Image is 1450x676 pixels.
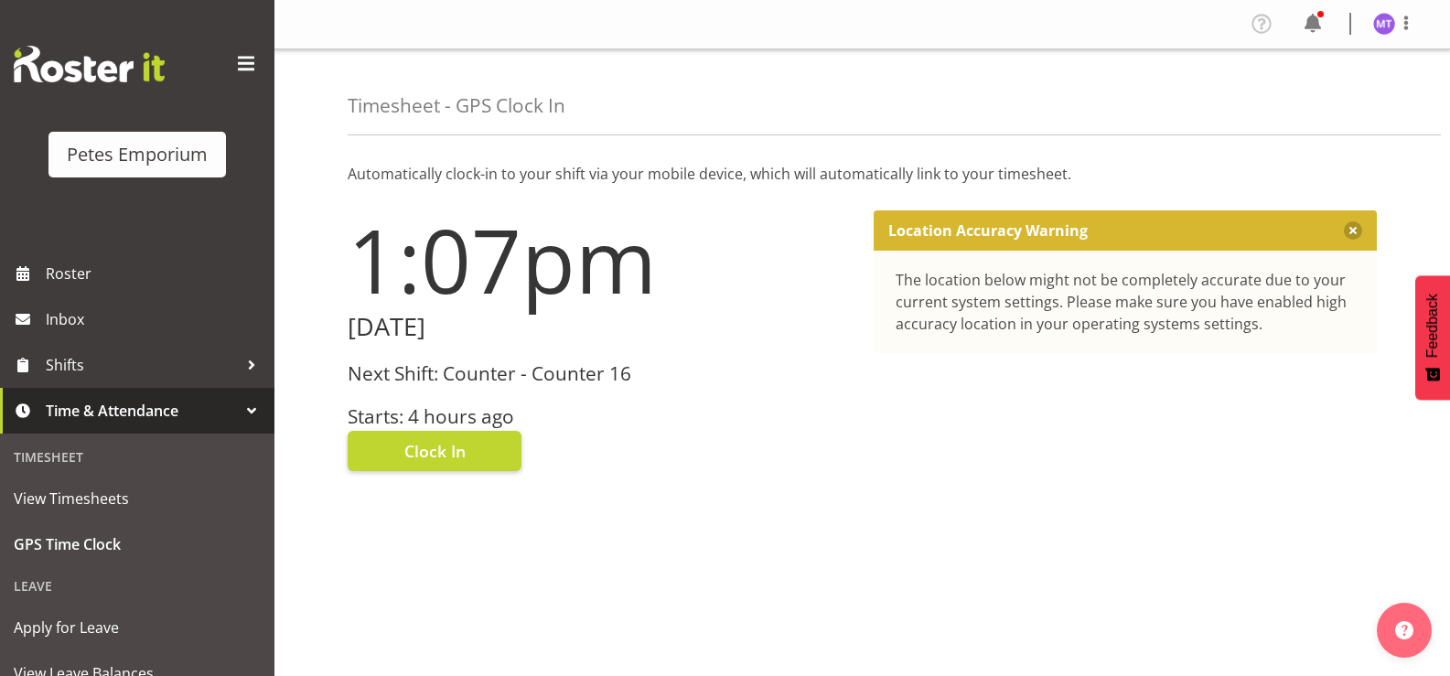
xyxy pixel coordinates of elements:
button: Clock In [348,431,521,471]
span: Feedback [1424,294,1441,358]
img: Rosterit website logo [14,46,165,82]
img: help-xxl-2.png [1395,621,1413,639]
span: Time & Attendance [46,397,238,424]
span: Shifts [46,351,238,379]
h2: [DATE] [348,313,852,341]
div: Timesheet [5,438,270,476]
div: The location below might not be completely accurate due to your current system settings. Please m... [896,269,1356,335]
span: GPS Time Clock [14,531,261,558]
button: Feedback - Show survey [1415,275,1450,400]
h3: Starts: 4 hours ago [348,406,852,427]
p: Location Accuracy Warning [888,221,1088,240]
div: Petes Emporium [67,141,208,168]
span: Inbox [46,306,265,333]
h4: Timesheet - GPS Clock In [348,95,565,116]
span: View Timesheets [14,485,261,512]
h3: Next Shift: Counter - Counter 16 [348,363,852,384]
a: Apply for Leave [5,605,270,650]
p: Automatically clock-in to your shift via your mobile device, which will automatically link to you... [348,163,1377,185]
div: Leave [5,567,270,605]
img: mya-taupawa-birkhead5814.jpg [1373,13,1395,35]
span: Clock In [404,439,466,463]
button: Close message [1344,221,1362,240]
span: Roster [46,260,265,287]
span: Apply for Leave [14,614,261,641]
a: View Timesheets [5,476,270,521]
h1: 1:07pm [348,210,852,309]
a: GPS Time Clock [5,521,270,567]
